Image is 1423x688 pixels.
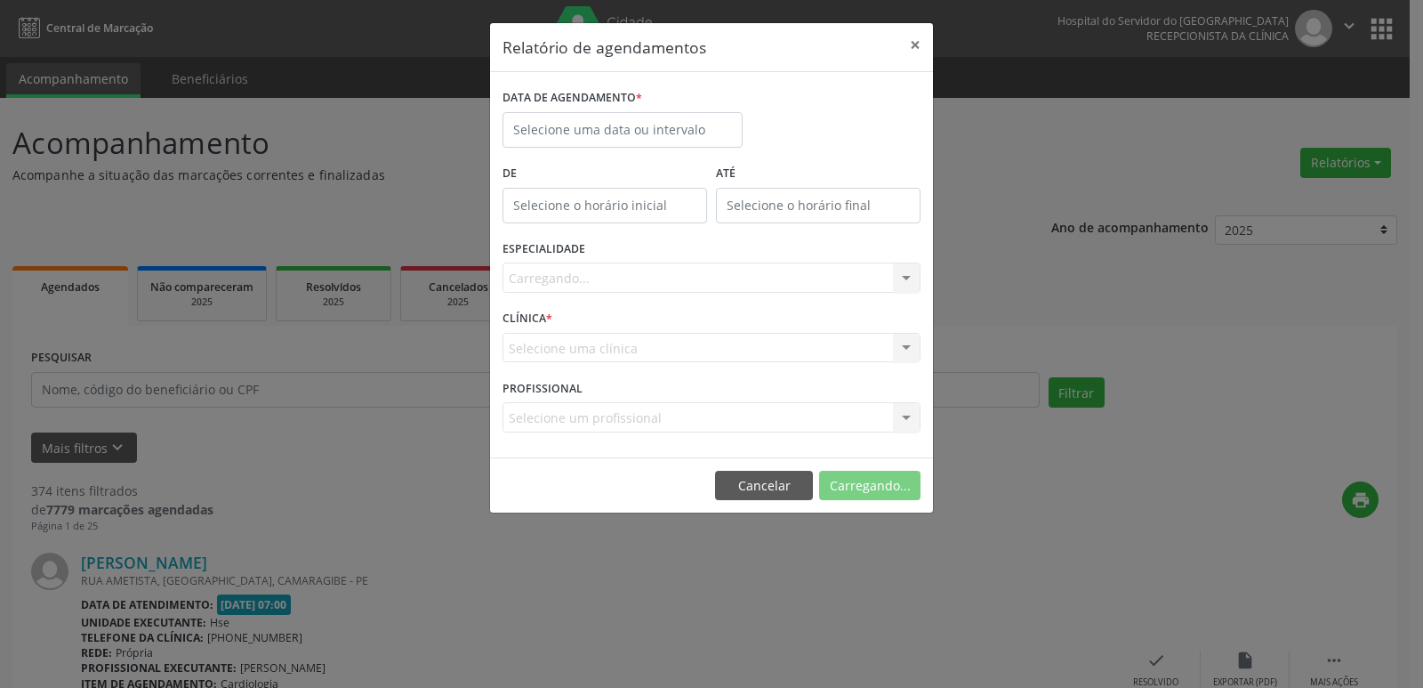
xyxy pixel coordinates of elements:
[716,188,921,223] input: Selecione o horário final
[502,305,552,333] label: CLÍNICA
[897,23,933,67] button: Close
[502,36,706,59] h5: Relatório de agendamentos
[502,236,585,263] label: ESPECIALIDADE
[716,160,921,188] label: ATÉ
[502,160,707,188] label: De
[502,188,707,223] input: Selecione o horário inicial
[502,375,583,402] label: PROFISSIONAL
[819,471,921,501] button: Carregando...
[715,471,813,501] button: Cancelar
[502,85,642,112] label: DATA DE AGENDAMENTO
[502,112,743,148] input: Selecione uma data ou intervalo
